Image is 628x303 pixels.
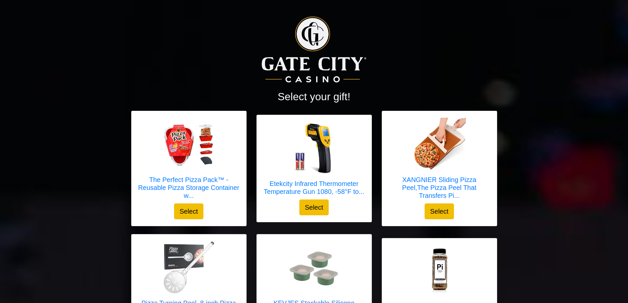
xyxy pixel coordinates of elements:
[425,203,454,219] button: Select
[138,176,240,199] h5: The Perfect Pizza Pack™ - Reusable Pizza Storage Container w...
[299,199,329,215] button: Select
[288,122,341,174] img: Etekcity Infrared Thermometer Temperature Gun 1080, -58°F to 1130°F for Meat Food Pizza Oven Grid...
[413,245,466,298] img: Spiceology - Pizza Seasoning - Italian Seasonings - Herbaceous All-Purpose Italian Herb Blend - 1...
[288,241,341,294] img: KEVJES Stackable Silicone Artisan Pizza Dough Proofing Boxes Proving Containers with Lids pizza m...
[138,118,240,203] a: The Perfect Pizza Pack™ - Reusable Pizza Storage Container with 5 Microwavable Serving Trays - BP...
[174,203,204,219] button: Select
[131,90,497,103] h2: Select your gift!
[263,122,365,199] a: Etekcity Infrared Thermometer Temperature Gun 1080, -58°F to 1130°F for Meat Food Pizza Oven Grid...
[389,176,490,199] h5: XANGNIER Sliding Pizza Peel,The Pizza Peel That Transfers Pi...
[413,118,466,170] img: XANGNIER Sliding Pizza Peel,The Pizza Peel That Transfers Pizza Perfectly,Super Magic Peel Pizza,...
[389,118,490,203] a: XANGNIER Sliding Pizza Peel,The Pizza Peel That Transfers Pizza Perfectly,Super Magic Peel Pizza,...
[262,16,366,82] img: Logo
[163,241,215,294] img: Pizza Turning Peel, 8-inch Pizza Peel Turner Spinner, Long Handle Perforated Aluminum Pizza Peel ...
[163,121,215,168] img: The Perfect Pizza Pack™ - Reusable Pizza Storage Container with 5 Microwavable Serving Trays - BP...
[263,180,365,196] h5: Etekcity Infrared Thermometer Temperature Gun 1080, -58°F to...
